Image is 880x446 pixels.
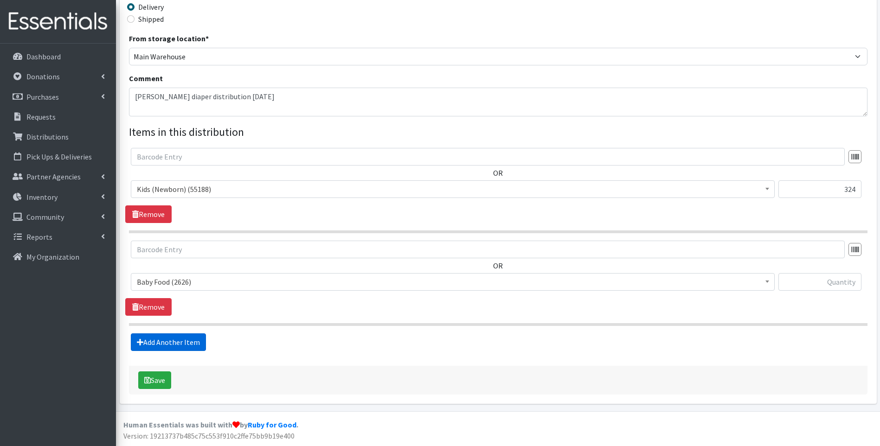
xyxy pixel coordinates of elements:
[4,248,112,266] a: My Organization
[131,333,206,351] a: Add Another Item
[4,88,112,106] a: Purchases
[137,275,769,288] span: Baby Food (2626)
[4,108,112,126] a: Requests
[4,47,112,66] a: Dashboard
[26,172,81,181] p: Partner Agencies
[493,260,503,271] label: OR
[131,273,775,291] span: Baby Food (2626)
[137,183,769,196] span: Kids (Newborn) (55188)
[778,180,861,198] input: Quantity
[26,232,52,242] p: Reports
[26,252,79,261] p: My Organization
[131,241,845,258] input: Barcode Entry
[125,298,172,316] a: Remove
[4,67,112,86] a: Donations
[26,132,69,141] p: Distributions
[26,92,59,102] p: Purchases
[138,1,164,13] label: Delivery
[4,167,112,186] a: Partner Agencies
[138,13,164,25] label: Shipped
[123,420,298,429] strong: Human Essentials was built with by .
[26,52,61,61] p: Dashboard
[26,72,60,81] p: Donations
[125,205,172,223] a: Remove
[248,420,296,429] a: Ruby for Good
[4,147,112,166] a: Pick Ups & Deliveries
[26,212,64,222] p: Community
[493,167,503,178] label: OR
[206,34,209,43] abbr: required
[778,273,861,291] input: Quantity
[26,112,56,121] p: Requests
[129,124,867,140] legend: Items in this distribution
[4,127,112,146] a: Distributions
[129,33,209,44] label: From storage location
[131,180,775,198] span: Kids (Newborn) (55188)
[4,6,112,37] img: HumanEssentials
[4,208,112,226] a: Community
[4,188,112,206] a: Inventory
[4,228,112,246] a: Reports
[123,431,295,440] span: Version: 19213737b485c75c553f910c2ffe75bb9b19e400
[138,371,171,389] button: Save
[26,152,92,161] p: Pick Ups & Deliveries
[129,73,163,84] label: Comment
[131,148,845,166] input: Barcode Entry
[26,192,58,202] p: Inventory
